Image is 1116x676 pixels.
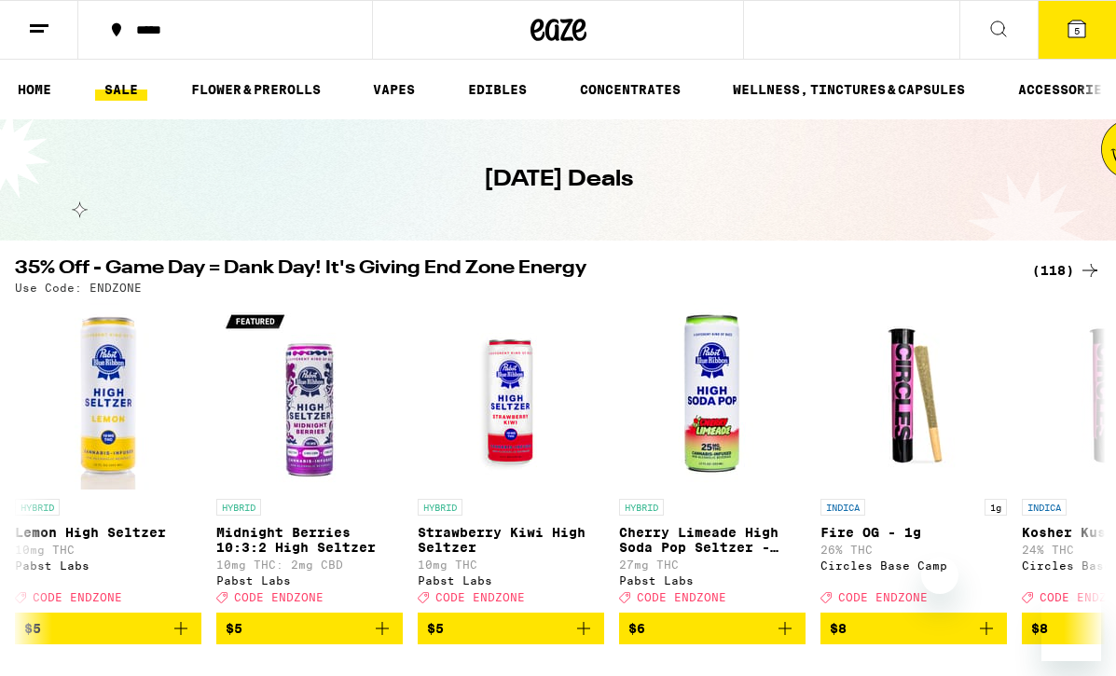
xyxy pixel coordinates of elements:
[95,78,147,101] a: SALE
[418,303,604,613] a: Open page for Strawberry Kiwi High Seltzer from Pabst Labs
[15,525,201,540] p: Lemon High Seltzer
[820,525,1007,540] p: Fire OG - 1g
[216,303,403,613] a: Open page for Midnight Berries 10:3:2 High Seltzer from Pabst Labs
[216,525,403,555] p: Midnight Berries 10:3:2 High Seltzer
[234,591,324,603] span: CODE ENDZONE
[723,78,974,101] a: WELLNESS, TINCTURES & CAPSULES
[820,559,1007,572] div: Circles Base Camp
[15,559,201,572] div: Pabst Labs
[619,613,806,644] button: Add to bag
[435,591,525,603] span: CODE ENDZONE
[921,557,958,594] iframe: Close message
[418,613,604,644] button: Add to bag
[418,499,462,516] p: HYBRID
[33,591,122,603] span: CODE ENDZONE
[15,544,201,556] p: 10mg THC
[820,613,1007,644] button: Add to bag
[1074,25,1080,36] span: 5
[571,78,690,101] a: CONCENTRATES
[820,544,1007,556] p: 26% THC
[418,303,604,490] img: Pabst Labs - Strawberry Kiwi High Seltzer
[216,499,261,516] p: HYBRID
[226,621,242,636] span: $5
[628,621,645,636] span: $6
[364,78,424,101] a: VAPES
[15,303,201,613] a: Open page for Lemon High Seltzer from Pabst Labs
[619,303,806,613] a: Open page for Cherry Limeade High Soda Pop Seltzer - 25mg from Pabst Labs
[838,591,928,603] span: CODE ENDZONE
[820,303,1007,490] img: Circles Base Camp - Fire OG - 1g
[418,559,604,571] p: 10mg THC
[182,78,330,101] a: FLOWER & PREROLLS
[1038,1,1116,59] button: 5
[619,525,806,555] p: Cherry Limeade High Soda Pop Seltzer - 25mg
[15,303,201,490] img: Pabst Labs - Lemon High Seltzer
[15,282,142,294] p: Use Code: ENDZONE
[216,303,403,490] img: Pabst Labs - Midnight Berries 10:3:2 High Seltzer
[427,621,444,636] span: $5
[820,303,1007,613] a: Open page for Fire OG - 1g from Circles Base Camp
[619,499,664,516] p: HYBRID
[619,559,806,571] p: 27mg THC
[15,613,201,644] button: Add to bag
[637,591,726,603] span: CODE ENDZONE
[1032,259,1101,282] a: (118)
[15,259,1010,282] h2: 35% Off - Game Day = Dank Day! It's Giving End Zone Energy
[216,559,403,571] p: 10mg THC: 2mg CBD
[985,499,1007,516] p: 1g
[619,303,806,490] img: Pabst Labs - Cherry Limeade High Soda Pop Seltzer - 25mg
[820,499,865,516] p: INDICA
[830,621,847,636] span: $8
[8,78,61,101] a: HOME
[216,613,403,644] button: Add to bag
[24,621,41,636] span: $5
[15,499,60,516] p: HYBRID
[459,78,536,101] a: EDIBLES
[418,525,604,555] p: Strawberry Kiwi High Seltzer
[1031,621,1048,636] span: $8
[216,574,403,586] div: Pabst Labs
[619,574,806,586] div: Pabst Labs
[418,574,604,586] div: Pabst Labs
[1022,499,1067,516] p: INDICA
[484,164,633,196] h1: [DATE] Deals
[1041,601,1101,661] iframe: Button to launch messaging window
